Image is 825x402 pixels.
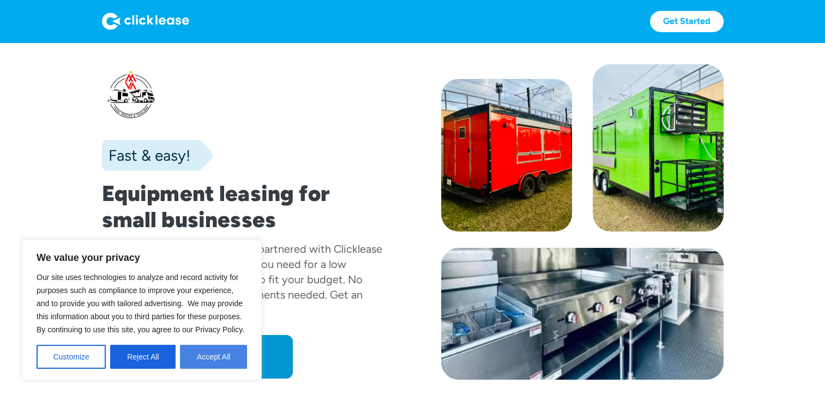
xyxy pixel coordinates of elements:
button: Reject All [110,345,176,369]
a: Get Started [650,11,724,32]
span: Our site uses technologies to analyze and record activity for purposes such as compliance to impr... [37,273,244,334]
div: We value your privacy [22,240,262,380]
img: Logo [102,13,189,30]
div: Fast & easy! [102,144,190,166]
button: Customize [37,345,106,369]
h1: Equipment leasing for small businesses [102,180,384,233]
p: We value your privacy [37,251,247,264]
button: Accept All [180,345,247,369]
